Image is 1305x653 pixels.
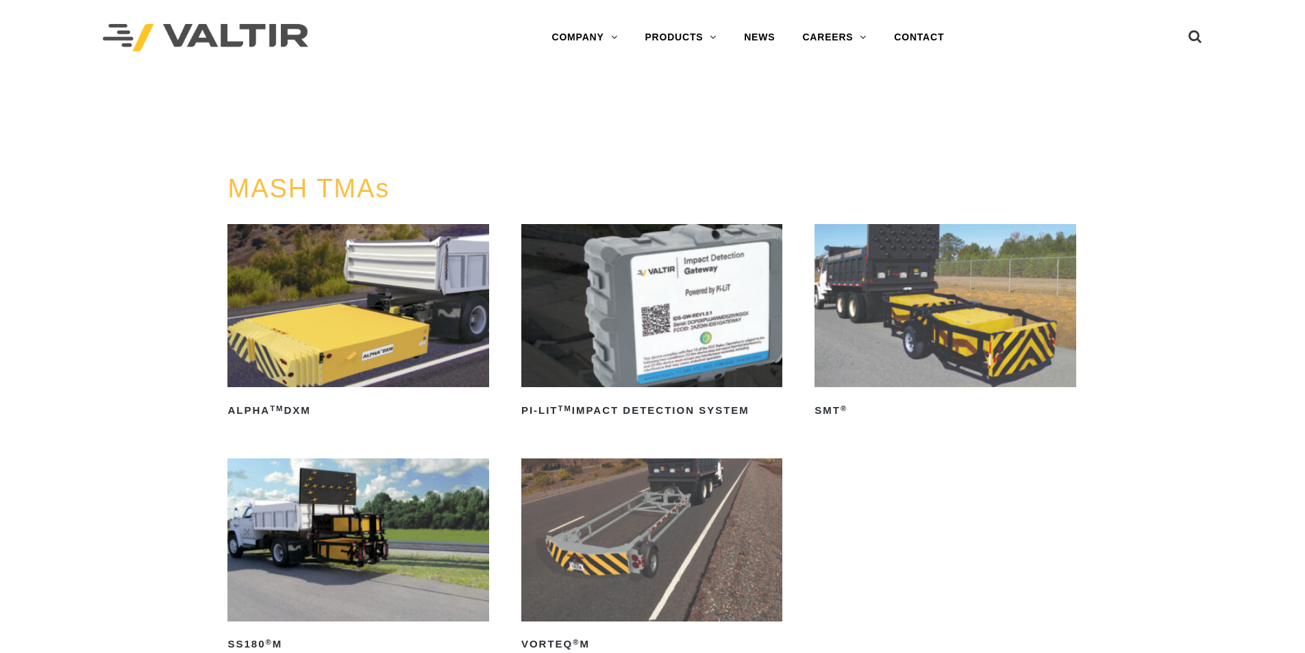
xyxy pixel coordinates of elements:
a: MASH TMAs [227,174,390,203]
sup: ® [266,638,273,646]
a: NEWS [730,24,788,51]
a: PRODUCTS [631,24,730,51]
a: CONTACT [880,24,958,51]
a: PI-LITTMImpact Detection System [521,224,782,421]
sup: TM [270,404,284,412]
a: CAREERS [788,24,880,51]
sup: ® [841,404,847,412]
a: ALPHATMDXM [227,224,488,421]
a: SMT® [815,224,1076,421]
sup: TM [558,404,572,412]
sup: ® [573,638,580,646]
img: Valtir [103,24,308,52]
h2: PI-LIT Impact Detection System [521,399,782,421]
h2: ALPHA DXM [227,399,488,421]
a: COMPANY [538,24,631,51]
h2: SMT [815,399,1076,421]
